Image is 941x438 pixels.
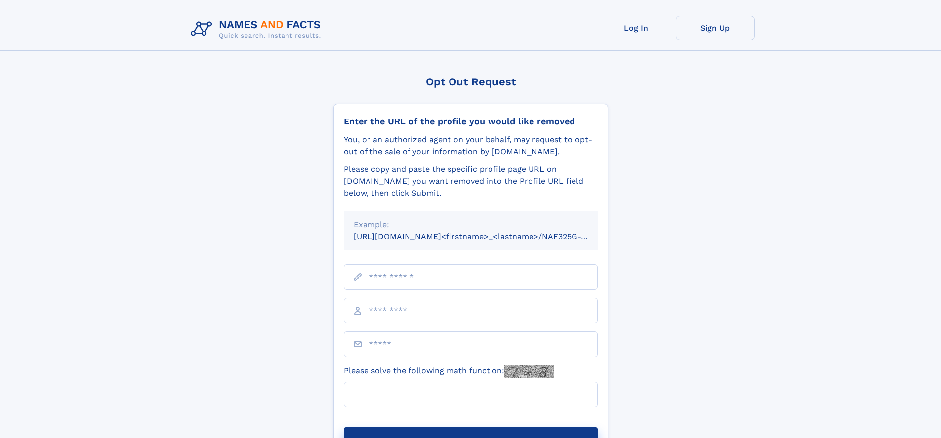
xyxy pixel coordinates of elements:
[344,116,598,127] div: Enter the URL of the profile you would like removed
[676,16,755,40] a: Sign Up
[333,76,608,88] div: Opt Out Request
[597,16,676,40] a: Log In
[344,365,554,378] label: Please solve the following math function:
[344,163,598,199] div: Please copy and paste the specific profile page URL on [DOMAIN_NAME] you want removed into the Pr...
[344,134,598,158] div: You, or an authorized agent on your behalf, may request to opt-out of the sale of your informatio...
[354,219,588,231] div: Example:
[187,16,329,42] img: Logo Names and Facts
[354,232,616,241] small: [URL][DOMAIN_NAME]<firstname>_<lastname>/NAF325G-xxxxxxxx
